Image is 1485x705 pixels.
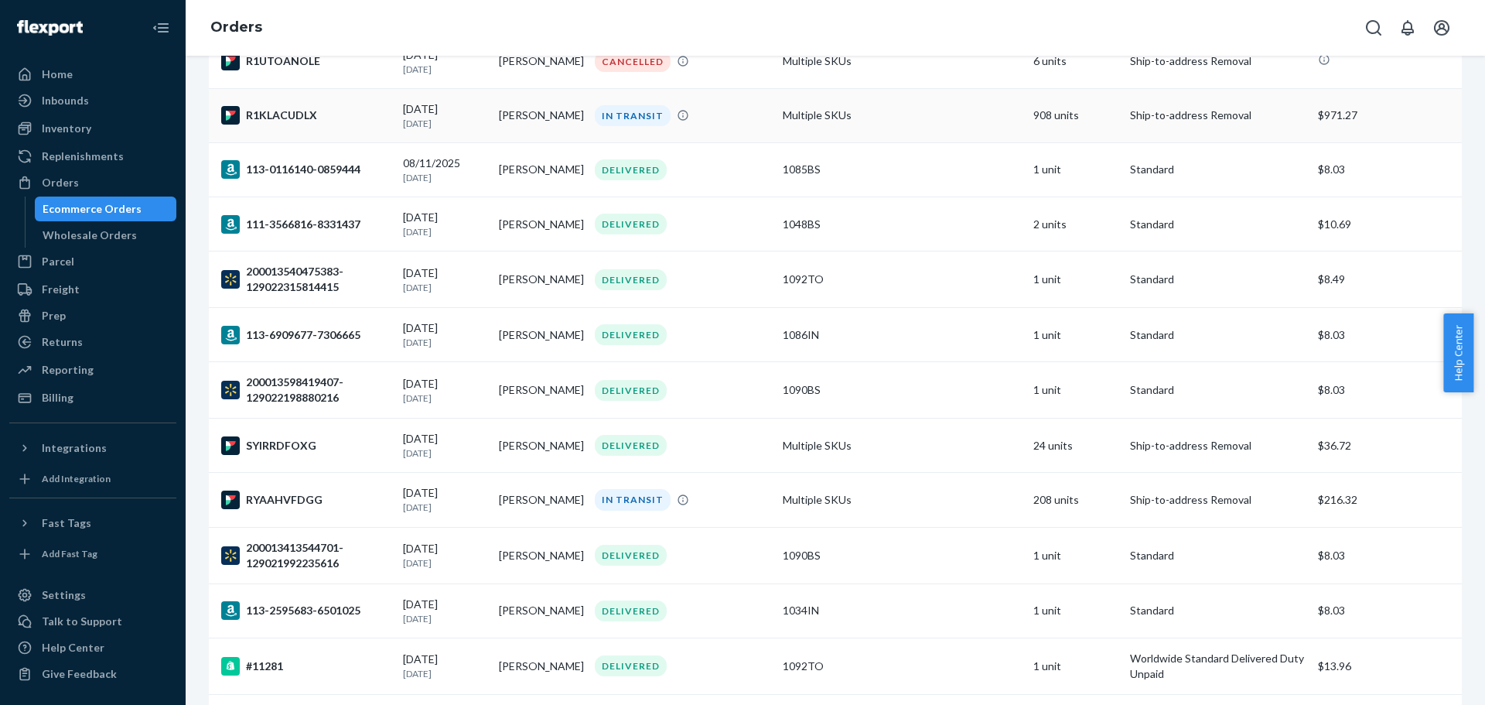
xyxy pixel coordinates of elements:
ol: breadcrumbs [198,5,275,50]
div: [DATE] [403,485,486,514]
div: Add Integration [42,472,111,485]
td: Ship-to-address Removal [1124,473,1312,527]
td: $8.03 [1312,584,1462,638]
div: 1090BS [783,548,1021,563]
p: Worldwide Standard Delivered Duty Unpaid [1130,651,1306,682]
div: [DATE] [403,210,486,238]
div: DELIVERED [595,380,667,401]
td: Ship-to-address Removal [1124,88,1312,142]
p: Standard [1130,272,1306,287]
p: Standard [1130,382,1306,398]
td: 1 unit [1027,584,1123,638]
div: 200013540475383-129022315814415 [221,264,391,295]
td: 1 unit [1027,362,1123,419]
a: Returns [9,330,176,354]
div: Give Feedback [42,666,117,682]
img: Flexport logo [17,20,83,36]
a: Orders [9,170,176,195]
a: Inventory [9,116,176,141]
button: Open account menu [1426,12,1457,43]
div: DELIVERED [595,214,667,234]
p: [DATE] [403,281,486,294]
td: 1 unit [1027,142,1123,197]
div: Inbounds [42,93,89,108]
td: $216.32 [1312,473,1462,527]
a: Home [9,62,176,87]
div: 111-3566816-8331437 [221,215,391,234]
div: 1086IN [783,327,1021,343]
button: Fast Tags [9,511,176,536]
div: Home [42,67,73,82]
div: IN TRANSIT [595,105,671,126]
div: [DATE] [403,652,486,680]
div: DELIVERED [595,655,667,676]
td: 2 units [1027,197,1123,252]
div: Ecommerce Orders [43,201,142,217]
div: Inventory [42,121,91,136]
a: Reporting [9,358,176,382]
div: DELIVERED [595,269,667,290]
div: 1034IN [783,603,1021,618]
a: Prep [9,303,176,328]
td: 908 units [1027,88,1123,142]
td: [PERSON_NAME] [493,362,589,419]
td: [PERSON_NAME] [493,638,589,694]
td: 1 unit [1027,638,1123,694]
div: Reporting [42,362,94,378]
p: [DATE] [403,336,486,349]
p: [DATE] [403,63,486,76]
div: [DATE] [403,265,486,294]
div: [DATE] [403,320,486,349]
td: [PERSON_NAME] [493,197,589,252]
div: Help Center [42,640,104,655]
td: [PERSON_NAME] [493,308,589,362]
div: #11281 [221,657,391,676]
td: Multiple SKUs [777,34,1027,88]
div: Add Fast Tag [42,547,97,560]
p: Standard [1130,603,1306,618]
div: Prep [42,308,66,323]
p: [DATE] [403,556,486,570]
div: R1KLACUDLX [221,106,391,125]
td: 24 units [1027,419,1123,473]
td: [PERSON_NAME] [493,584,589,638]
div: R1UTOANOLE [221,52,391,70]
td: [PERSON_NAME] [493,527,589,584]
td: $13.96 [1312,638,1462,694]
td: 208 units [1027,473,1123,527]
p: [DATE] [403,667,486,680]
a: Ecommerce Orders [35,197,177,221]
td: $8.03 [1312,308,1462,362]
td: Multiple SKUs [777,88,1027,142]
div: [DATE] [403,431,486,460]
div: 200013413544701-129021992235616 [221,540,391,571]
td: $8.03 [1312,362,1462,419]
div: Replenishments [42,149,124,164]
td: $971.27 [1312,88,1462,142]
div: 1048BS [783,217,1021,232]
div: 113-0116140-0859444 [221,160,391,179]
a: Billing [9,385,176,410]
p: Standard [1130,327,1306,343]
td: 1 unit [1027,527,1123,584]
a: Wholesale Orders [35,223,177,248]
p: Standard [1130,217,1306,232]
div: [DATE] [403,101,486,130]
td: $8.03 [1312,527,1462,584]
td: [PERSON_NAME] [493,473,589,527]
a: Help Center [9,635,176,660]
div: [DATE] [403,597,486,625]
td: 1 unit [1027,252,1123,308]
div: Billing [42,390,73,406]
td: Ship-to-address Removal [1124,34,1312,88]
p: [DATE] [403,501,486,514]
a: Add Fast Tag [9,542,176,566]
div: [DATE] [403,376,486,405]
td: $10.69 [1312,197,1462,252]
p: [DATE] [403,171,486,184]
button: Give Feedback [9,662,176,686]
td: 1 unit [1027,308,1123,362]
td: [PERSON_NAME] [493,142,589,197]
button: Open notifications [1392,12,1423,43]
div: 113-6909677-7306665 [221,326,391,344]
